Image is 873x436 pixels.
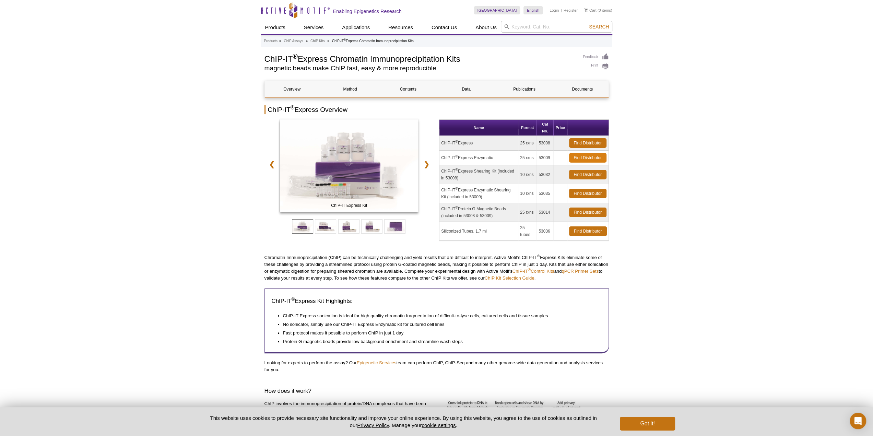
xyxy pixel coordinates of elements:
a: ChIP Assays [284,38,303,44]
button: Got it! [620,417,675,431]
a: ❮ [264,156,279,172]
a: Find Distributor [569,138,606,148]
h3: How does it work? [264,387,609,395]
a: Privacy Policy [357,422,389,428]
sup: ® [291,296,295,302]
sup: ® [455,168,458,172]
a: Publications [497,81,552,97]
div: Open Intercom Messenger [850,413,866,429]
button: cookie settings [422,422,456,428]
li: » [327,39,329,43]
th: Name [439,120,518,136]
p: Looking for experts to perform the assay? Our team can perform ChIP, ChIP-Seq and many other geno... [264,360,609,373]
td: 53008 [537,136,553,151]
a: Epigenetic Services [357,360,397,365]
img: ChIP-IT Express Kit [280,119,419,212]
span: Search [589,24,609,30]
sup: ® [344,38,346,42]
sup: ® [291,105,295,110]
a: Cart [585,8,597,13]
a: ChIP-IT Express Kit [280,119,419,214]
a: ChIP Kit Selection Guide [485,275,534,281]
td: ChIP-IT Express Enzymatic [439,151,518,165]
h2: ChIP-IT Express Overview [264,105,609,114]
td: 10 rxns [518,165,537,184]
a: Register [564,8,578,13]
th: Format [518,120,537,136]
a: Feedback [583,53,609,61]
h1: ChIP-IT Express Chromatin Immunoprecipitation Kits [264,53,576,63]
a: Data [439,81,493,97]
td: 10 rxns [518,184,537,203]
sup: ® [455,187,458,190]
sup: ® [455,205,458,209]
a: Products [264,38,278,44]
td: 53032 [537,165,553,184]
td: Siliconized Tubes, 1.7 ml [439,222,518,241]
td: 53036 [537,222,553,241]
a: qPCR Primer Sets [562,269,599,274]
li: » [279,39,281,43]
a: Method [323,81,377,97]
a: ChIP-IT®Control Kits [512,269,554,274]
sup: ® [537,254,540,258]
th: Cat No. [537,120,553,136]
a: Contents [381,81,435,97]
li: No sonicator, simply use our ChIP-IT Express Enzymatic kit for cultured cell lines [283,319,595,328]
li: Protein G magnetic beads provide low background enrichment and streamline wash steps [283,337,595,345]
a: English [523,6,543,14]
a: Login [550,8,559,13]
a: Overview [265,81,319,97]
h2: magnetic beads make ChIP fast, easy & more reproducible [264,65,576,71]
a: Find Distributor [569,208,606,217]
td: ChIP-IT Express Enzymatic Shearing Kit (included in 53009) [439,184,518,203]
li: | [561,6,562,14]
sup: ® [455,154,458,158]
li: ChIP-IT Express Chromatin Immunoprecipitation Kits [332,39,414,43]
sup: ® [293,52,298,60]
input: Keyword, Cat. No. [501,21,612,33]
a: Contact Us [427,21,461,34]
a: Print [583,62,609,70]
td: ChIP-IT Express Shearing Kit (included in 53008) [439,165,518,184]
a: Documents [555,81,610,97]
h3: ChIP-IT Express Kit Highlights: [272,297,602,305]
li: Fast protocol makes it possible to perform ChIP in just 1 day [283,328,595,337]
td: 53014 [537,203,553,222]
sup: ® [528,268,531,272]
a: Products [261,21,290,34]
a: ChIP Kits [310,38,325,44]
a: Find Distributor [569,189,606,198]
li: » [306,39,308,43]
a: Find Distributor [569,226,607,236]
a: Find Distributor [569,170,606,179]
span: ChIP-IT Express Kit [281,202,417,209]
a: Applications [338,21,374,34]
td: ChIP-IT Express [439,136,518,151]
img: Your Cart [585,8,588,12]
th: Price [554,120,567,136]
p: This website uses cookies to provide necessary site functionality and improve your online experie... [198,414,609,429]
li: ChIP-IT Express sonication is ideal for high quality chromatin fragmentation of difficult-to-lyse... [283,310,595,319]
a: About Us [471,21,501,34]
td: 25 rxns [518,151,537,165]
sup: ® [455,140,458,143]
li: (0 items) [585,6,612,14]
td: 25 rxns [518,203,537,222]
td: 25 rxns [518,136,537,151]
td: 53009 [537,151,553,165]
td: 25 tubes [518,222,537,241]
h2: Enabling Epigenetics Research [333,8,402,14]
button: Search [587,24,611,30]
td: ChIP-IT Protein G Magnetic Beads (included in 53008 & 53009) [439,203,518,222]
td: 53035 [537,184,553,203]
a: ❯ [419,156,434,172]
a: Services [300,21,328,34]
p: Chromatin Immunoprecipitation (ChIP) can be technically challenging and yield results that are di... [264,254,609,282]
a: Resources [384,21,417,34]
a: Find Distributor [569,153,606,163]
a: [GEOGRAPHIC_DATA] [474,6,520,14]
